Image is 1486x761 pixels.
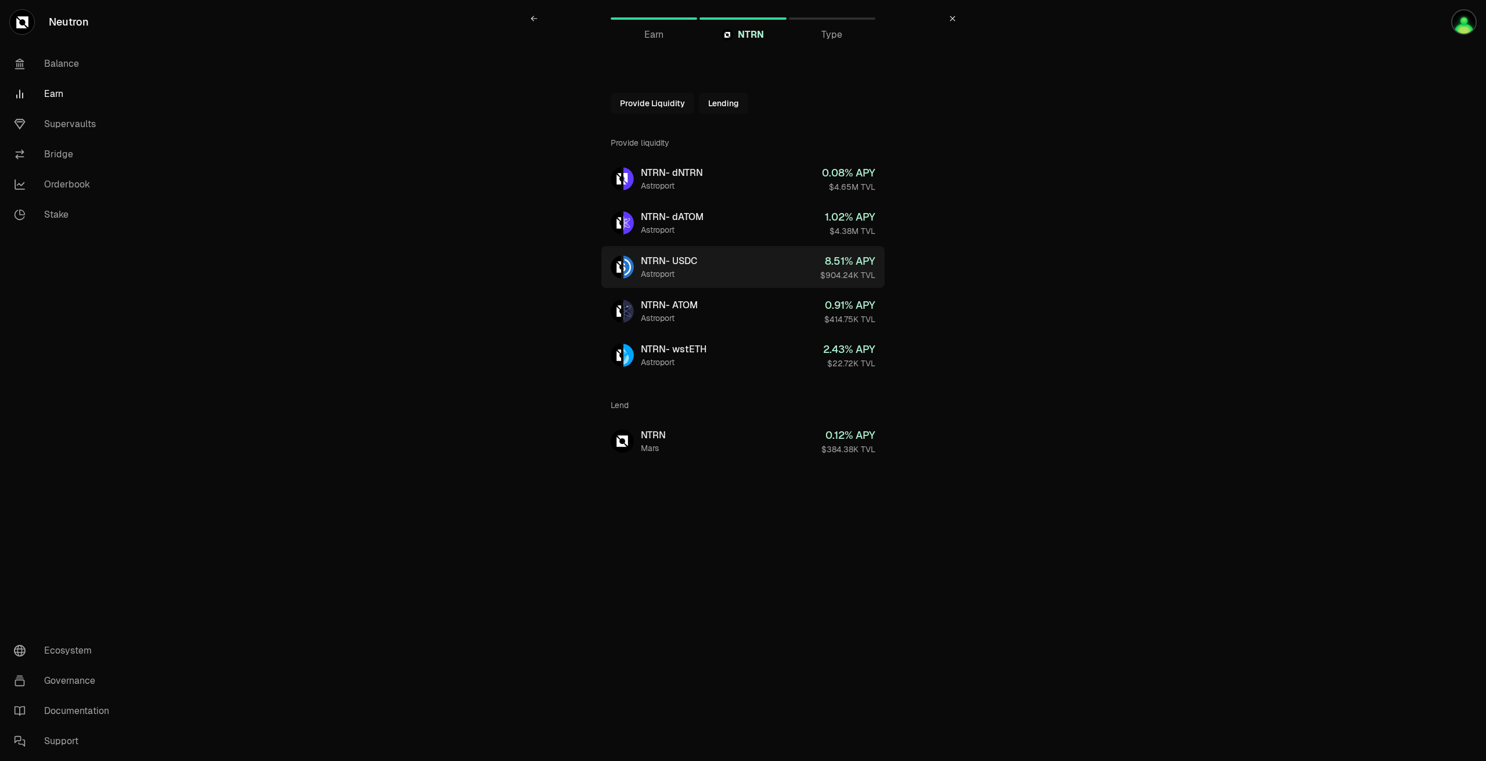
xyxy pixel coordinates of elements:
[611,93,694,114] button: Provide Liquidity
[641,254,697,268] div: NTRN - USDC
[641,166,703,180] div: NTRN - dNTRN
[722,29,733,41] img: NTRN
[821,427,875,443] div: 0.12 % APY
[699,5,786,33] a: NTRNNTRN
[5,726,125,756] a: Support
[641,312,698,324] div: Astroport
[5,49,125,79] a: Balance
[611,5,697,33] a: Earn
[601,246,885,288] a: NTRNUSDCNTRN- USDCAstroport8.51% APY$904.24K TVL
[5,169,125,200] a: Orderbook
[611,344,621,367] img: NTRN
[820,253,875,269] div: 8.51 % APY
[820,269,875,281] div: $904.24K TVL
[641,298,698,312] div: NTRN - ATOM
[825,209,875,225] div: 1.02 % APY
[5,79,125,109] a: Earn
[611,128,875,158] div: Provide liquidity
[738,28,764,42] span: NTRN
[641,442,666,454] div: Mars
[641,268,697,280] div: Astroport
[641,342,706,356] div: NTRN - wstETH
[1451,9,1477,35] img: Zillane
[623,344,634,367] img: wstETH
[822,181,875,193] div: $4.65M TVL
[644,28,663,42] span: Earn
[611,300,621,323] img: NTRN
[5,200,125,230] a: Stake
[623,167,634,190] img: dNTRN
[611,390,875,420] div: Lend
[5,109,125,139] a: Supervaults
[623,255,634,279] img: USDC
[823,341,875,358] div: 2.43 % APY
[601,290,885,332] a: NTRNATOMNTRN- ATOMAstroport0.91% APY$414.75K TVL
[824,313,875,325] div: $414.75K TVL
[601,420,885,462] a: NTRNNTRNMars0.12% APY$384.38K TVL
[641,180,703,192] div: Astroport
[641,356,706,368] div: Astroport
[699,93,748,114] button: Lending
[5,666,125,696] a: Governance
[5,139,125,169] a: Bridge
[601,202,885,244] a: NTRNdATOMNTRN- dATOMAstroport1.02% APY$4.38M TVL
[611,167,621,190] img: NTRN
[5,696,125,726] a: Documentation
[822,165,875,181] div: 0.08 % APY
[824,297,875,313] div: 0.91 % APY
[821,443,875,455] div: $384.38K TVL
[823,358,875,369] div: $22.72K TVL
[641,224,704,236] div: Astroport
[641,428,666,442] div: NTRN
[641,210,704,224] div: NTRN - dATOM
[623,211,634,235] img: dATOM
[821,28,842,42] span: Type
[611,430,634,453] img: NTRN
[611,211,621,235] img: NTRN
[623,300,634,323] img: ATOM
[5,636,125,666] a: Ecosystem
[601,158,885,200] a: NTRNdNTRNNTRN- dNTRNAstroport0.08% APY$4.65M TVL
[611,255,621,279] img: NTRN
[601,334,885,376] a: NTRNwstETHNTRN- wstETHAstroport2.43% APY$22.72K TVL
[825,225,875,237] div: $4.38M TVL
